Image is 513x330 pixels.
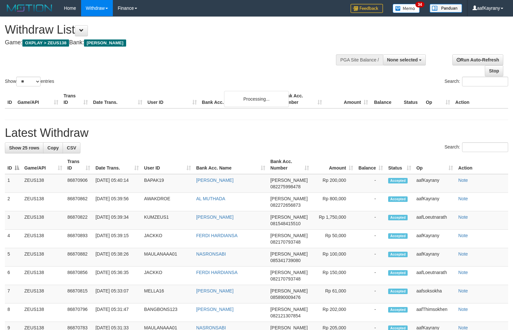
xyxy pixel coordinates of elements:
a: Show 25 rows [5,142,43,153]
a: Note [458,178,468,183]
input: Search: [462,142,508,152]
td: - [356,248,386,267]
td: Rp 800,000 [312,193,356,211]
div: PGA Site Balance / [336,54,383,65]
td: 6 [5,267,22,285]
span: OXPLAY > ZEUS138 [22,39,69,47]
span: Accepted [388,233,408,239]
td: - [356,230,386,248]
th: Action [453,90,508,108]
td: 86870856 [65,267,93,285]
th: ID: activate to sort column descending [5,156,22,174]
a: [PERSON_NAME] [196,307,233,312]
a: Stop [485,65,503,76]
td: 86870882 [65,248,93,267]
span: Copy 082170793748 to clipboard [270,276,301,281]
td: aafsoksokha [414,285,456,303]
td: 1 [5,174,22,193]
th: Date Trans.: activate to sort column ascending [93,156,141,174]
td: aafThimsokhen [414,303,456,322]
td: 2 [5,193,22,211]
td: Rp 50,000 [312,230,356,248]
td: 3 [5,211,22,230]
span: [PERSON_NAME] [270,307,308,312]
td: 86870893 [65,230,93,248]
span: None selected [387,57,418,62]
td: 4 [5,230,22,248]
a: [PERSON_NAME] [196,178,233,183]
span: Accepted [388,196,408,202]
th: Date Trans. [90,90,145,108]
td: [DATE] 05:36:35 [93,267,141,285]
td: - [356,193,386,211]
span: Accepted [388,270,408,276]
td: [DATE] 05:40:14 [93,174,141,193]
th: Trans ID [61,90,90,108]
td: 86870796 [65,303,93,322]
span: Accepted [388,289,408,294]
td: JACKKO [141,267,194,285]
span: [PERSON_NAME] [84,39,126,47]
th: Trans ID: activate to sort column ascending [65,156,93,174]
th: Status [401,90,423,108]
img: Feedback.jpg [351,4,383,13]
button: None selected [383,54,426,65]
td: 7 [5,285,22,303]
td: ZEUS138 [22,211,65,230]
span: [PERSON_NAME] [270,196,308,201]
img: Button%20Memo.svg [393,4,420,13]
td: ZEUS138 [22,285,65,303]
a: Note [458,214,468,220]
td: [DATE] 05:33:07 [93,285,141,303]
a: Copy [43,142,63,153]
th: User ID [145,90,199,108]
span: Copy [47,145,59,150]
td: Rp 1,750,000 [312,211,356,230]
th: Bank Acc. Number: activate to sort column ascending [268,156,312,174]
a: FERDI HARDIANSA [196,270,238,275]
td: [DATE] 05:39:56 [93,193,141,211]
td: aafKayrany [414,174,456,193]
span: [PERSON_NAME] [270,233,308,238]
td: Rp 202,000 [312,303,356,322]
td: 86870822 [65,211,93,230]
a: FERDI HARDIANSA [196,233,238,238]
td: AWAKDROE [141,193,194,211]
th: Op [423,90,453,108]
a: AL MUTHADA [196,196,225,201]
td: [DATE] 05:39:34 [93,211,141,230]
label: Show entries [5,77,54,86]
th: Bank Acc. Name: activate to sort column ascending [194,156,268,174]
td: Rp 200,000 [312,174,356,193]
td: 8 [5,303,22,322]
a: Note [458,251,468,257]
td: Rp 150,000 [312,267,356,285]
span: Copy 085341739080 to clipboard [270,258,301,263]
th: Balance [371,90,401,108]
span: 34 [415,2,424,7]
td: [DATE] 05:39:15 [93,230,141,248]
span: Accepted [388,178,408,183]
th: Bank Acc. Number [279,90,325,108]
td: MELLA16 [141,285,194,303]
th: Status: activate to sort column ascending [386,156,414,174]
a: Note [458,288,468,293]
td: 86870906 [65,174,93,193]
a: NASRONSABI [196,251,226,257]
td: Rp 61,000 [312,285,356,303]
td: [DATE] 05:31:47 [93,303,141,322]
td: 86870862 [65,193,93,211]
th: Amount: activate to sort column ascending [312,156,356,174]
td: ZEUS138 [22,193,65,211]
span: Copy 082272656873 to clipboard [270,203,301,208]
span: Copy 082275998478 to clipboard [270,184,301,189]
label: Search: [445,142,508,152]
td: aafKayrany [414,248,456,267]
select: Showentries [16,77,41,86]
h1: Withdraw List [5,23,336,36]
td: BAPAK19 [141,174,194,193]
th: Action [456,156,508,174]
span: Copy 081548415510 to clipboard [270,221,301,226]
th: ID [5,90,15,108]
td: aafLoeutnarath [414,211,456,230]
